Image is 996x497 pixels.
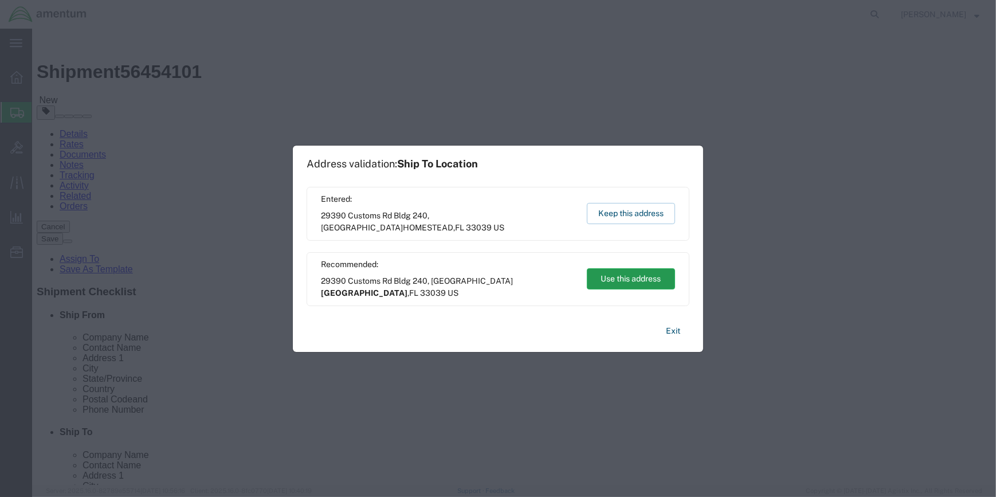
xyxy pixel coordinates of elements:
span: [GEOGRAPHIC_DATA] [321,288,407,298]
span: Entered: [321,193,576,205]
button: Keep this address [587,203,675,224]
span: US [448,288,458,298]
button: Use this address [587,268,675,289]
span: 33039 [420,288,446,298]
span: US [493,223,504,232]
span: 29390 Customs Rd Bldg 240, [GEOGRAPHIC_DATA] , [321,275,576,299]
span: Ship To Location [397,158,478,170]
span: FL [455,223,464,232]
h1: Address validation: [307,158,478,170]
span: HOMESTEAD [403,223,453,232]
span: FL [409,288,418,298]
span: 33039 [466,223,492,232]
button: Exit [657,321,689,341]
span: Recommended: [321,259,576,271]
span: 29390 Customs Rd Bldg 240, [GEOGRAPHIC_DATA] , [321,210,576,234]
